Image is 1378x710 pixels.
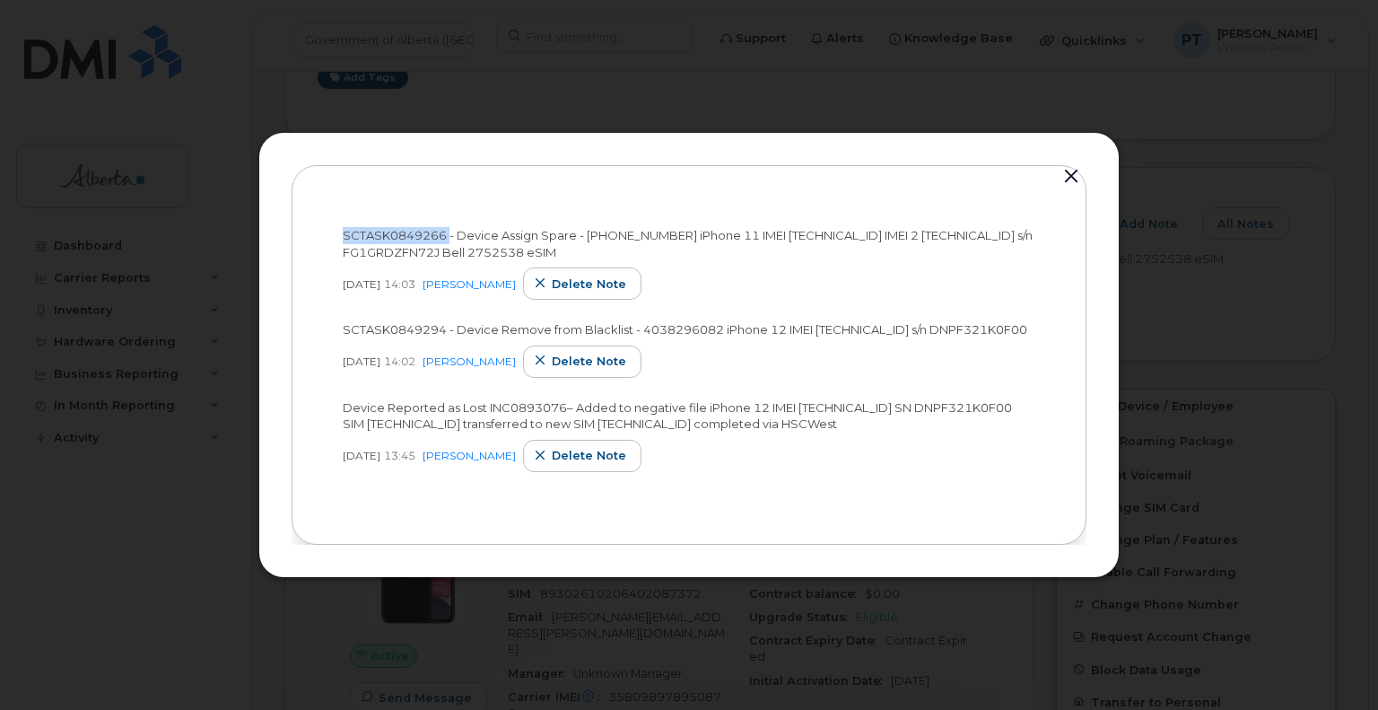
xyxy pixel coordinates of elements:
span: SCTASK0849294 - Device Remove from Blacklist - 4038296082 iPhone 12 IMEI [TECHNICAL_ID] s/n DNPF3... [343,322,1027,337]
span: SCTASK0849266 - Device Assign Spare - [PHONE_NUMBER] iPhone 11 IMEI [TECHNICAL_ID] IMEI 2 [TECHNI... [343,228,1033,259]
a: [PERSON_NAME] [423,355,516,368]
button: Delete note [523,346,641,378]
button: Delete note [523,440,641,472]
span: [DATE] [343,354,380,369]
span: 14:03 [384,276,415,292]
span: 13:45 [384,448,415,463]
span: Device Reported as Lost INC0893076– Added to negative file iPhone 12 IMEI [TECHNICAL_ID] SN DNPF3... [343,400,1012,432]
a: [PERSON_NAME] [423,449,516,462]
span: Delete note [552,447,626,464]
span: Delete note [552,276,626,293]
button: Delete note [523,267,641,300]
span: Delete note [552,353,626,370]
span: [DATE] [343,276,380,292]
a: [PERSON_NAME] [423,277,516,291]
span: 14:02 [384,354,415,369]
span: [DATE] [343,448,380,463]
